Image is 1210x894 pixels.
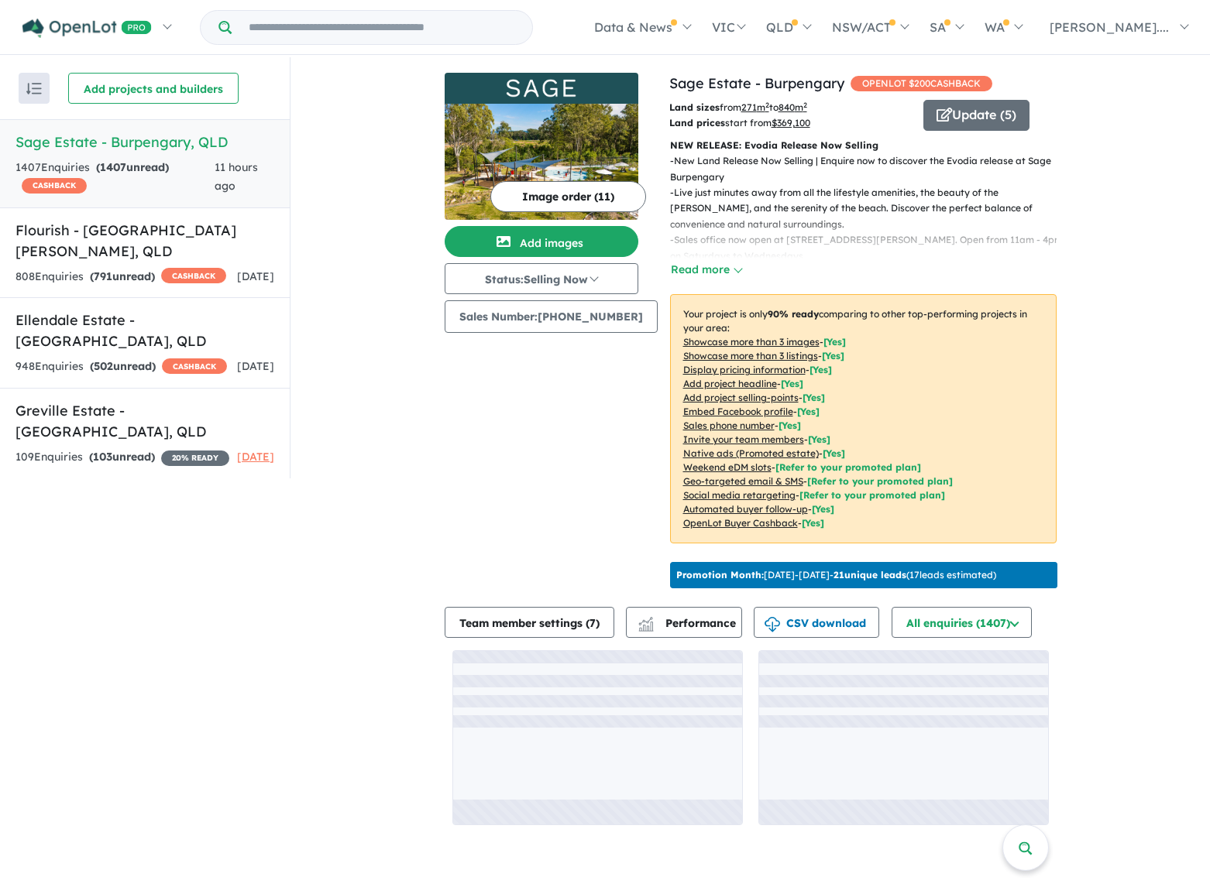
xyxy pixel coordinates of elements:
[15,159,215,196] div: 1407 Enquir ies
[669,117,725,128] b: Land prices
[669,100,912,115] p: from
[812,503,834,515] span: [Yes]
[445,263,638,294] button: Status:Selling Now
[779,101,807,113] u: 840 m
[15,400,274,442] h5: Greville Estate - [GEOGRAPHIC_DATA] , QLD
[162,358,227,374] span: CASHBACK
[22,178,87,194] span: CASHBACK
[445,73,638,220] a: Sage Estate - Burpengary LogoSage Estate - Burpengary
[765,617,780,632] img: download icon
[641,616,736,630] span: Performance
[765,101,769,109] sup: 2
[445,226,638,257] button: Add images
[670,185,1069,232] p: - Live just minutes away from all the lifestyle amenities, the beauty of the [PERSON_NAME], and t...
[769,101,807,113] span: to
[808,433,830,445] span: [ Yes ]
[445,104,638,220] img: Sage Estate - Burpengary
[15,132,274,152] h5: Sage Estate - Burpengary , QLD
[670,261,743,279] button: Read more
[822,350,844,361] span: [ Yes ]
[683,378,777,389] u: Add project headline
[235,11,529,44] input: Try estate name, suburb, builder or developer
[683,461,772,473] u: Weekend eDM slots
[670,153,1069,185] p: - New Land Release Now Selling | Enquire now to discover the Evodia release at Sage Burpengary
[670,138,1057,153] p: NEW RELEASE: Evodia Release Now Selling
[638,617,652,625] img: line-chart.svg
[683,392,799,403] u: Add project selling-points
[683,517,798,529] u: OpenLot Buyer Cashback
[754,607,879,638] button: CSV download
[683,336,820,348] u: Showcase more than 3 images
[768,308,819,320] b: 90 % ready
[683,350,818,361] u: Showcase more than 3 listings
[15,268,226,286] div: 808 Enquir ies
[15,448,229,467] div: 109 Enquir ies
[445,607,614,638] button: Team member settings (7)
[669,101,720,113] b: Land sizes
[683,489,796,501] u: Social media retargeting
[799,489,945,501] span: [Refer to your promoted plan]
[15,220,274,262] h5: Flourish - [GEOGRAPHIC_DATA][PERSON_NAME] , QLD
[161,268,226,283] span: CASHBACK
[237,269,274,283] span: [DATE]
[96,160,169,174] strong: ( unread)
[15,310,274,351] h5: Ellendale Estate - [GEOGRAPHIC_DATA] , QLD
[22,19,152,38] img: Openlot PRO Logo White
[445,300,658,333] button: Sales Number:[PHONE_NUMBER]
[670,232,1069,264] p: - Sales office now open at [STREET_ADDRESS][PERSON_NAME]. Open from 11am - 4pm on Saturdays to We...
[683,447,819,459] u: Native ads (Promoted estate)
[779,420,801,431] span: [ Yes ]
[669,74,844,92] a: Sage Estate - Burpengary
[810,364,832,375] span: [ Yes ]
[834,569,906,581] b: 21 unique leads
[89,450,155,464] strong: ( unread)
[237,450,274,464] span: [DATE]
[161,450,229,466] span: 20 % READY
[451,79,632,98] img: Sage Estate - Burpengary Logo
[892,607,1032,638] button: All enquiries (1407)
[781,378,803,389] span: [ Yes ]
[683,364,806,375] u: Display pricing information
[802,517,824,529] span: [Yes]
[670,294,1057,543] p: Your project is only comparing to other top-performing projects in your area: - - - - - - - - - -...
[797,406,820,417] span: [ Yes ]
[683,475,803,487] u: Geo-targeted email & SMS
[676,568,996,582] p: [DATE] - [DATE] - ( 17 leads estimated)
[590,616,596,630] span: 7
[1050,19,1169,35] span: [PERSON_NAME]....
[26,83,42,94] img: sort.svg
[490,181,646,212] button: Image order (11)
[803,392,825,403] span: [ Yes ]
[923,100,1030,131] button: Update (5)
[93,450,112,464] span: 103
[775,461,921,473] span: [Refer to your promoted plan]
[669,115,912,131] p: start from
[683,503,808,515] u: Automated buyer follow-up
[823,336,846,348] span: [ Yes ]
[823,447,845,459] span: [Yes]
[90,269,155,283] strong: ( unread)
[626,607,742,638] button: Performance
[68,73,239,104] button: Add projects and builders
[90,359,156,373] strong: ( unread)
[676,569,764,581] b: Promotion Month:
[807,475,953,487] span: [Refer to your promoted plan]
[772,117,810,128] u: $ 369,100
[683,433,804,445] u: Invite your team members
[237,359,274,373] span: [DATE]
[15,358,227,376] div: 948 Enquir ies
[803,101,807,109] sup: 2
[100,160,126,174] span: 1407
[741,101,769,113] u: 271 m
[638,622,654,632] img: bar-chart.svg
[94,359,113,373] span: 502
[851,76,992,91] span: OPENLOT $ 200 CASHBACK
[94,269,112,283] span: 791
[683,406,793,417] u: Embed Facebook profile
[683,420,775,431] u: Sales phone number
[215,160,258,193] span: 11 hours ago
